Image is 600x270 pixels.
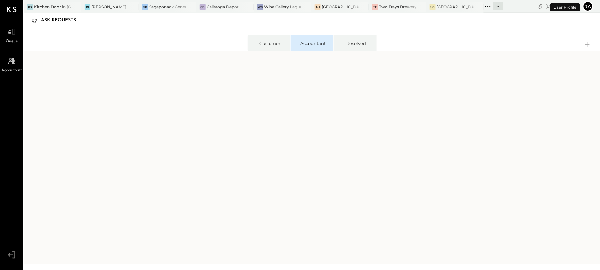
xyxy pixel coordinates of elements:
div: AH [315,4,321,10]
div: [GEOGRAPHIC_DATA] [322,4,359,10]
div: Sagaponack General Store [149,4,186,10]
button: ra [583,1,593,12]
div: Two Frays Brewery [379,4,416,10]
div: [GEOGRAPHIC_DATA] [437,4,474,10]
div: KD [27,4,33,10]
span: Queue [6,39,18,45]
div: User Profile [550,3,580,11]
div: Ask Requests [41,15,83,25]
div: copy link [537,3,544,10]
div: + -1 [493,2,503,10]
div: BL [85,4,90,10]
div: Customer [254,40,286,46]
div: SG [142,4,148,10]
span: Accountant [2,68,22,74]
div: Wine Gallery Laguna [264,4,301,10]
div: WG [257,4,263,10]
div: CD [200,4,206,10]
div: Accountant [297,40,329,46]
li: Resolved [333,35,377,51]
div: Uo [430,4,436,10]
div: Calistoga Depot [207,4,239,10]
div: Kitchen Door in [GEOGRAPHIC_DATA] [34,4,71,10]
div: [PERSON_NAME] Latte [91,4,129,10]
a: Accountant [0,55,23,74]
a: Queue [0,25,23,45]
div: [DATE] [546,3,581,9]
div: TF [372,4,378,10]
